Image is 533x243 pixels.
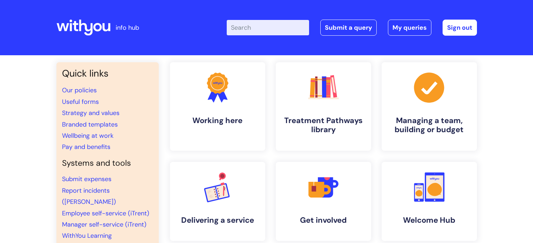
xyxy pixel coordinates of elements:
h3: Quick links [62,68,153,79]
a: Working here [170,62,265,151]
a: Strategy and values [62,109,119,117]
h4: Working here [176,116,260,125]
a: Welcome Hub [382,162,477,241]
h4: Managing a team, building or budget [387,116,471,135]
a: Wellbeing at work [62,131,114,140]
a: Sign out [443,20,477,36]
a: WithYou Learning [62,231,112,240]
p: info hub [116,22,139,33]
a: Submit expenses [62,175,111,183]
a: Employee self-service (iTrent) [62,209,149,217]
a: Pay and benefits [62,143,110,151]
h4: Treatment Pathways library [281,116,365,135]
h4: Systems and tools [62,158,153,168]
a: My queries [388,20,431,36]
a: Treatment Pathways library [276,62,371,151]
a: Delivering a service [170,162,265,241]
a: Manager self-service (iTrent) [62,220,146,229]
a: Get involved [276,162,371,241]
a: Report incidents ([PERSON_NAME]) [62,186,116,206]
a: Submit a query [320,20,377,36]
input: Search [227,20,309,35]
a: Branded templates [62,120,118,129]
div: | - [227,20,477,36]
a: Our policies [62,86,97,94]
h4: Delivering a service [176,216,260,225]
a: Useful forms [62,98,99,106]
h4: Welcome Hub [387,216,471,225]
h4: Get involved [281,216,365,225]
a: Managing a team, building or budget [382,62,477,151]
